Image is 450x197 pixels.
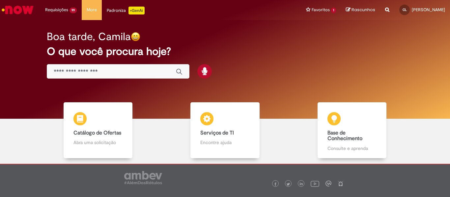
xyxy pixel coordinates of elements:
[403,8,407,12] span: CL
[338,181,344,186] img: logo_footer_naosei.png
[287,183,290,186] img: logo_footer_twitter.png
[311,179,319,188] img: logo_footer_youtube.png
[124,171,162,184] img: logo_footer_ambev_rotulo_gray.png
[412,7,445,12] span: [PERSON_NAME]
[331,8,336,13] span: 1
[289,102,415,158] a: Base de Conhecimento Consulte e aprenda
[1,3,35,16] img: ServiceNow
[161,102,288,158] a: Serviços de TI Encontre ajuda
[70,8,77,13] span: 99
[274,183,277,186] img: logo_footer_facebook.png
[200,139,250,146] p: Encontre ajuda
[47,31,131,42] h2: Boa tarde, Camila
[327,145,377,152] p: Consulte e aprenda
[35,102,161,158] a: Catálogo de Ofertas Abra uma solicitação
[47,46,403,57] h2: O que você procura hoje?
[346,7,375,13] a: Rascunhos
[325,181,331,186] img: logo_footer_workplace.png
[73,130,121,136] b: Catálogo de Ofertas
[300,182,303,186] img: logo_footer_linkedin.png
[73,139,123,146] p: Abra uma solicitação
[107,7,145,14] div: Padroniza
[352,7,375,13] span: Rascunhos
[45,7,68,13] span: Requisições
[327,130,362,142] b: Base de Conhecimento
[128,7,145,14] p: +GenAi
[87,7,97,13] span: More
[312,7,330,13] span: Favoritos
[131,32,140,41] img: happy-face.png
[200,130,234,136] b: Serviços de TI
